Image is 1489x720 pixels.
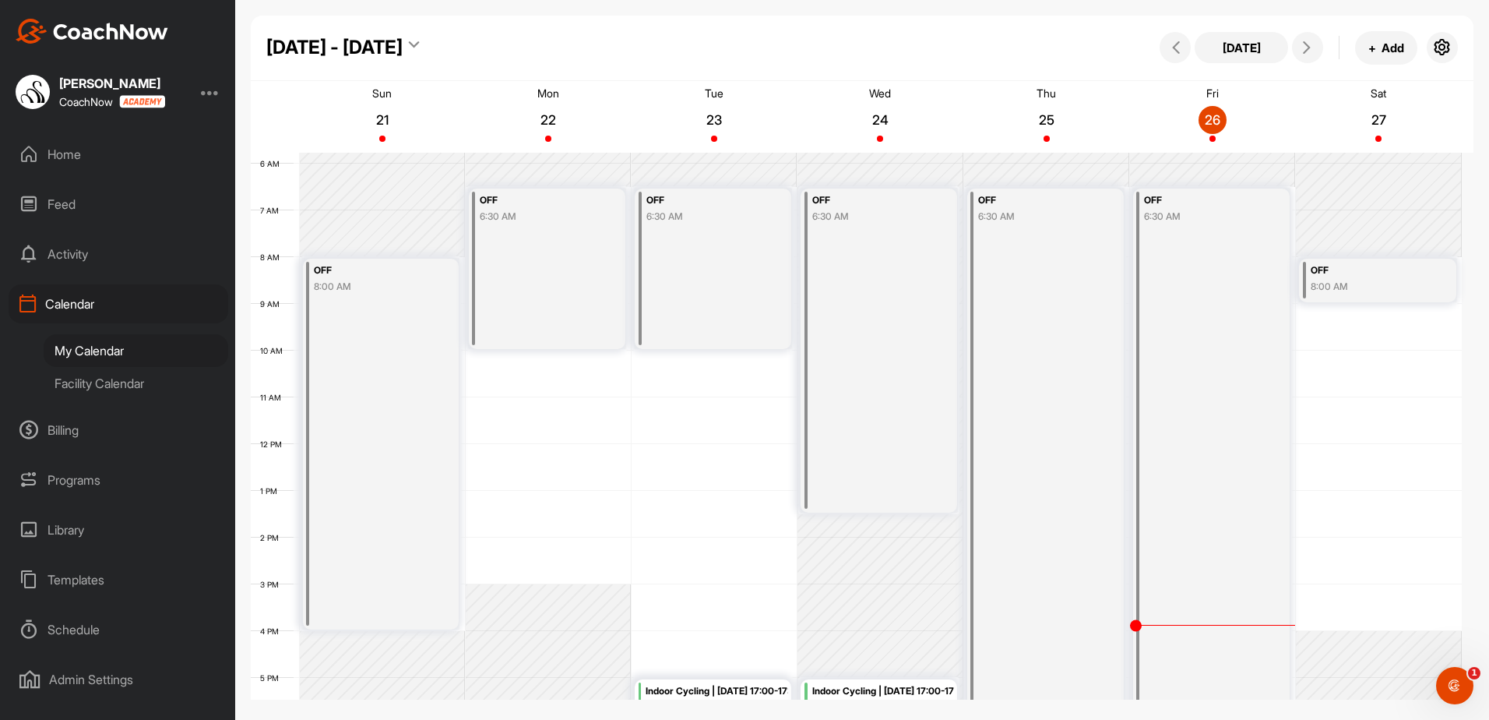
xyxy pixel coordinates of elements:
div: 10 AM [251,346,298,355]
p: 21 [368,112,396,128]
p: Tue [705,86,723,100]
div: 8:00 AM [1311,280,1431,294]
p: 27 [1364,112,1392,128]
a: September 25, 2025 [963,81,1129,153]
div: Indoor Cycling | [DATE] 17:00-17:45 [812,683,954,701]
div: Programs [9,461,228,499]
div: 6:30 AM [978,210,1098,224]
a: September 24, 2025 [797,81,963,153]
p: Wed [869,86,891,100]
img: CoachNow acadmey [119,95,165,108]
div: Calendar [9,284,228,323]
div: 9 AM [251,299,295,309]
a: September 26, 2025 [1129,81,1295,153]
div: 11 AM [251,393,297,402]
iframe: Intercom live chat [1436,667,1473,704]
div: Billing [9,411,228,450]
div: 6:30 AM [646,210,766,224]
div: 1 PM [251,486,293,496]
div: 2 PM [251,533,294,542]
div: 12 PM [251,439,297,449]
div: CoachNow [59,95,165,108]
a: September 23, 2025 [632,81,797,153]
div: 8:00 AM [314,280,434,294]
p: 26 [1199,112,1227,128]
div: Admin Settings [9,660,228,699]
div: 6 AM [251,159,295,168]
div: Schedule [9,610,228,649]
div: 6:30 AM [812,210,932,224]
div: 7 AM [251,206,294,215]
p: 25 [1033,112,1061,128]
p: Sun [372,86,392,100]
div: Activity [9,235,228,274]
div: Feed [9,185,228,224]
p: Sat [1371,86,1386,100]
div: Templates [9,560,228,599]
p: 23 [700,112,728,128]
div: 6:30 AM [1144,210,1264,224]
button: +Add [1355,31,1417,65]
div: OFF [314,262,434,280]
div: Home [9,135,228,174]
div: 8 AM [251,252,295,262]
a: September 22, 2025 [465,81,631,153]
p: Thu [1037,86,1056,100]
div: OFF [480,192,600,210]
p: Fri [1206,86,1219,100]
div: OFF [1144,192,1264,210]
img: square_c8b22097c993bcfd2b698d1eae06ee05.jpg [16,75,50,109]
p: Mon [537,86,559,100]
div: OFF [978,192,1098,210]
div: Indoor Cycling | [DATE] 17:00-17:45 [646,683,787,701]
div: My Calendar [44,334,228,367]
button: [DATE] [1195,32,1288,63]
div: 5 PM [251,673,294,683]
p: 24 [866,112,894,128]
div: OFF [1311,262,1431,280]
span: + [1368,40,1376,56]
img: CoachNow [16,19,168,44]
p: 22 [534,112,562,128]
div: 6:30 AM [480,210,600,224]
a: September 27, 2025 [1296,81,1462,153]
div: 3 PM [251,580,294,589]
div: OFF [646,192,766,210]
div: OFF [812,192,932,210]
div: Facility Calendar [44,367,228,400]
div: 4 PM [251,626,294,636]
div: [PERSON_NAME] [59,77,165,90]
div: Library [9,510,228,549]
span: 1 [1468,667,1480,679]
a: September 21, 2025 [299,81,465,153]
div: [DATE] - [DATE] [266,34,403,62]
